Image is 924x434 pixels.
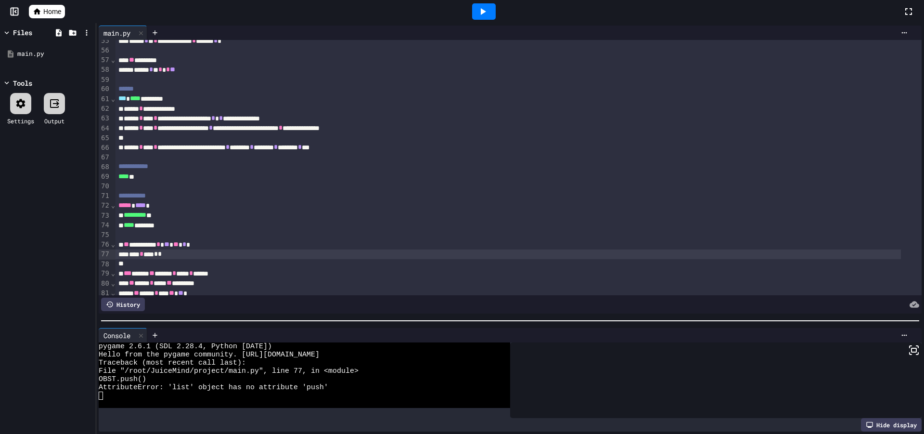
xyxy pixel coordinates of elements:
div: Files [13,27,32,38]
div: 71 [99,191,111,201]
div: 69 [99,172,111,182]
div: Settings [7,117,34,125]
div: 73 [99,211,111,221]
span: Fold line [111,289,115,297]
div: 57 [99,55,111,65]
span: pygame 2.6.1 (SDL 2.28.4, Python [DATE]) [99,342,272,351]
span: Fold line [111,56,115,64]
span: File "/root/JuiceMind/project/main.py", line 77, in <module> [99,367,359,375]
div: 80 [99,279,111,289]
div: 77 [99,250,111,259]
div: Hide display [861,418,922,432]
div: 79 [99,269,111,278]
div: 65 [99,133,111,143]
span: Home [43,7,61,16]
div: History [101,298,145,311]
div: Console [99,330,135,341]
span: Hello from the pygame community. [URL][DOMAIN_NAME] [99,351,320,359]
div: main.py [99,28,135,38]
span: AttributeError: 'list' object has no attribute 'push' [99,383,328,392]
span: Fold line [111,95,115,103]
div: 70 [99,182,111,191]
div: 76 [99,240,111,250]
div: 81 [99,289,111,298]
div: 58 [99,65,111,75]
div: 74 [99,221,111,230]
div: main.py [17,49,92,59]
div: 62 [99,104,111,114]
div: 61 [99,94,111,104]
a: Home [29,5,65,18]
div: 56 [99,46,111,55]
div: Tools [13,78,32,88]
span: Fold line [111,269,115,277]
div: 67 [99,153,111,162]
div: 60 [99,84,111,94]
div: 63 [99,114,111,123]
span: Fold line [111,240,115,248]
div: 68 [99,162,111,172]
div: Console [99,328,147,342]
span: OBST.push() [99,375,146,383]
span: Fold line [111,201,115,209]
div: 64 [99,124,111,133]
div: 55 [99,36,111,46]
div: 66 [99,143,111,153]
div: main.py [99,26,147,40]
div: 72 [99,201,111,210]
div: 75 [99,230,111,240]
span: Fold line [111,279,115,287]
span: Traceback (most recent call last): [99,359,246,367]
div: 78 [99,260,111,269]
div: 59 [99,75,111,85]
div: Output [44,117,64,125]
